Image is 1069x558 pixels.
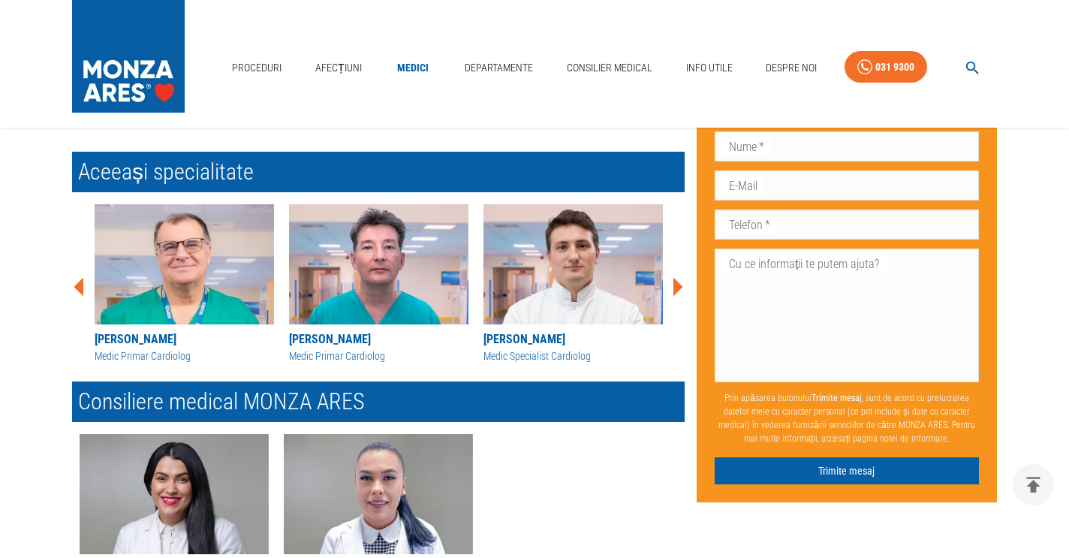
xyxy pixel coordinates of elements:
div: [PERSON_NAME] [483,330,663,348]
a: [PERSON_NAME]Medic Primar Cardiolog [289,204,468,364]
a: Afecțiuni [309,53,368,83]
div: [PERSON_NAME] [289,330,468,348]
a: Consilier Medical [561,53,658,83]
a: Medici [389,53,437,83]
p: Prin apăsarea butonului , sunt de acord cu prelucrarea datelor mele cu caracter personal (ce pot ... [715,385,979,451]
img: Dr. Radu Hagiu [289,204,468,324]
div: Medic Primar Cardiolog [289,348,468,364]
div: 031 9300 [875,58,914,77]
a: 031 9300 [845,51,927,83]
a: Departamente [459,53,539,83]
img: Dr. Mihai Cocoi [483,204,663,324]
img: Roxana Giurgiu [80,434,269,554]
div: [PERSON_NAME] [95,330,274,348]
a: Despre Noi [760,53,823,83]
img: Dr. Ștefan Moț - Spitalul MONZA ARES din Cluj Napoca [95,204,274,324]
button: Trimite mesaj [715,457,979,484]
h2: Consiliere medical MONZA ARES [72,382,685,422]
img: Alexandra Giurgiu [284,434,473,554]
div: Medic Specialist Cardiolog [483,348,663,364]
a: [PERSON_NAME]Medic Primar Cardiolog [95,204,274,364]
button: delete [1013,464,1054,505]
b: Trimite mesaj [812,392,862,403]
div: Medic Primar Cardiolog [95,348,274,364]
a: [PERSON_NAME]Medic Specialist Cardiolog [483,204,663,364]
h2: Aceeași specialitate [72,152,685,192]
a: Proceduri [226,53,288,83]
a: Info Utile [680,53,739,83]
